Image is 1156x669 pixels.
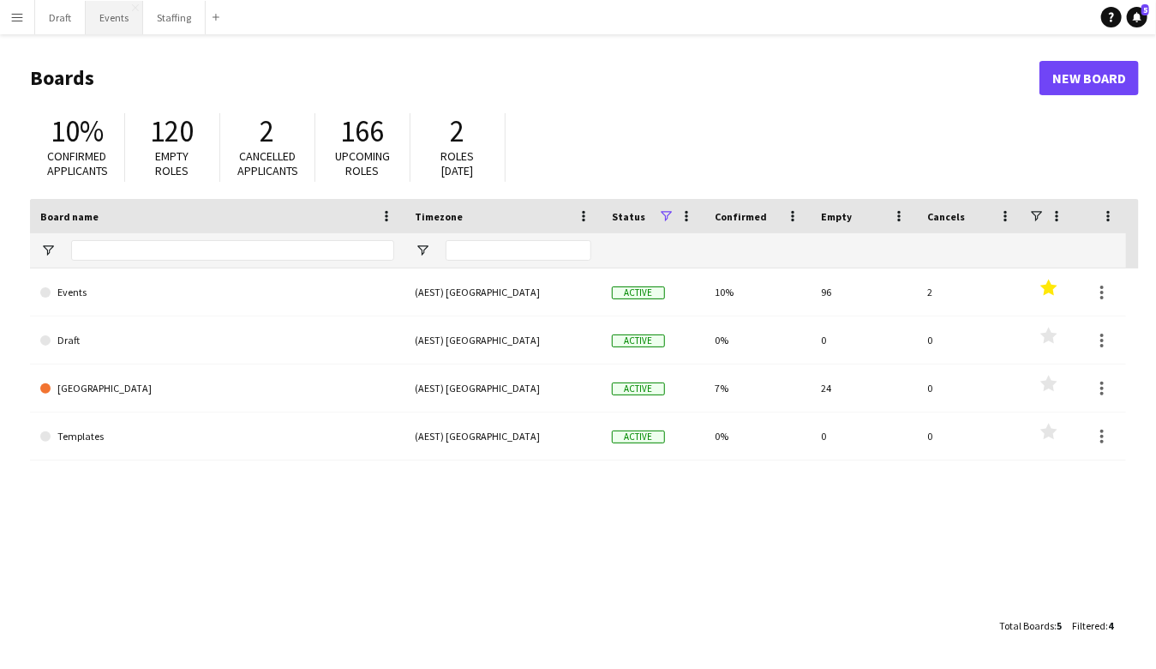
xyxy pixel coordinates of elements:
span: 10% [51,112,104,150]
div: (AEST) [GEOGRAPHIC_DATA] [404,365,602,412]
span: Cancels [927,210,965,223]
span: Roles [DATE] [441,148,475,178]
span: Upcoming roles [335,148,390,178]
input: Board name Filter Input [71,240,394,261]
div: : [1072,609,1113,642]
span: Board name [40,210,99,223]
a: Draft [40,316,394,365]
span: Active [612,334,665,347]
div: (AEST) [GEOGRAPHIC_DATA] [404,413,602,460]
span: Active [612,431,665,443]
div: 0 [811,413,917,460]
div: 0 [917,316,1023,364]
input: Timezone Filter Input [446,240,591,261]
span: Total Boards [999,619,1054,632]
div: 0% [704,316,811,364]
button: Open Filter Menu [40,243,56,258]
button: Events [86,1,143,34]
span: 2 [451,112,465,150]
span: 120 [151,112,195,150]
span: Status [612,210,645,223]
div: 0 [917,365,1023,412]
a: Templates [40,413,394,461]
span: Empty roles [156,148,189,178]
a: Events [40,268,394,316]
span: Empty [821,210,852,223]
span: Active [612,286,665,299]
a: 5 [1127,7,1147,27]
span: Cancelled applicants [237,148,298,178]
span: 166 [341,112,385,150]
div: : [999,609,1062,642]
button: Staffing [143,1,206,34]
div: 7% [704,365,811,412]
div: 2 [917,268,1023,316]
span: Filtered [1072,619,1105,632]
button: Open Filter Menu [415,243,430,258]
h1: Boards [30,65,1039,91]
span: 5 [1141,4,1149,15]
button: Draft [35,1,86,34]
div: 96 [811,268,917,316]
a: [GEOGRAPHIC_DATA] [40,365,394,413]
div: (AEST) [GEOGRAPHIC_DATA] [404,316,602,364]
div: 10% [704,268,811,316]
span: Confirmed [715,210,767,223]
div: 0 [811,316,917,364]
div: 0 [917,413,1023,460]
span: 5 [1057,619,1062,632]
span: 4 [1108,619,1113,632]
div: 24 [811,365,917,412]
span: Active [612,383,665,395]
span: Timezone [415,210,463,223]
span: Confirmed applicants [47,148,108,178]
div: 0% [704,413,811,460]
span: 2 [261,112,275,150]
a: New Board [1039,61,1139,95]
div: (AEST) [GEOGRAPHIC_DATA] [404,268,602,316]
